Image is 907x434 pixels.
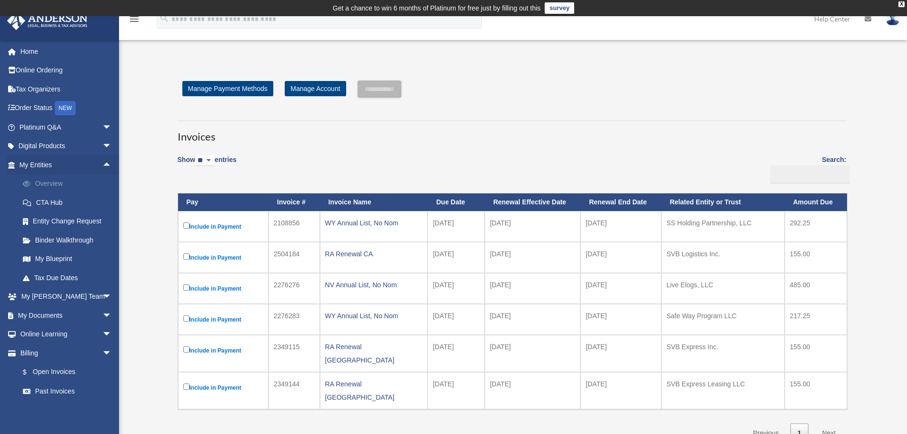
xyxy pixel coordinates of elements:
[485,193,580,211] th: Renewal Effective Date: activate to sort column ascending
[661,211,785,242] td: SS Holding Partnership, LLC
[178,154,237,176] label: Show entries
[183,222,189,229] input: Include in Payment
[485,304,580,335] td: [DATE]
[545,2,574,14] a: survey
[770,165,850,183] input: Search:
[182,81,273,96] a: Manage Payment Methods
[428,273,485,304] td: [DATE]
[7,287,126,306] a: My [PERSON_NAME] Teamarrow_drop_down
[580,304,661,335] td: [DATE]
[325,216,423,230] div: WY Annual List, No Nom
[102,287,121,307] span: arrow_drop_down
[785,211,847,242] td: 292.25
[428,242,485,273] td: [DATE]
[13,401,121,420] a: Manage Payments
[13,174,126,193] a: Overview
[661,273,785,304] td: Live Elogs, LLC
[785,193,847,211] th: Amount Due: activate to sort column ascending
[183,253,189,260] input: Include in Payment
[13,231,126,250] a: Binder Walkthrough
[28,366,33,378] span: $
[195,155,215,166] select: Showentries
[102,343,121,363] span: arrow_drop_down
[178,193,269,211] th: Pay: activate to sort column descending
[13,382,121,401] a: Past Invoices
[325,340,423,367] div: RA Renewal [GEOGRAPHIC_DATA]
[580,211,661,242] td: [DATE]
[183,221,263,232] label: Include in Payment
[428,304,485,335] td: [DATE]
[13,268,126,287] a: Tax Due Dates
[580,193,661,211] th: Renewal End Date: activate to sort column ascending
[7,99,126,118] a: Order StatusNEW
[333,2,541,14] div: Get a chance to win 6 months of Platinum for free just by filling out this
[785,335,847,372] td: 155.00
[428,211,485,242] td: [DATE]
[4,11,90,30] img: Anderson Advisors Platinum Portal
[7,325,126,344] a: Online Learningarrow_drop_down
[7,118,126,137] a: Platinum Q&Aarrow_drop_down
[7,137,126,156] a: Digital Productsarrow_drop_down
[320,193,428,211] th: Invoice Name: activate to sort column ascending
[183,252,263,263] label: Include in Payment
[580,372,661,409] td: [DATE]
[7,61,126,80] a: Online Ordering
[661,193,785,211] th: Related Entity or Trust: activate to sort column ascending
[269,335,320,372] td: 2349115
[485,242,580,273] td: [DATE]
[661,304,785,335] td: Safe Way Program LLC
[580,335,661,372] td: [DATE]
[325,278,423,292] div: NV Annual List, No Nom
[183,283,263,294] label: Include in Payment
[661,372,785,409] td: SVB Express Leasing LLC
[13,212,126,231] a: Entity Change Request
[269,211,320,242] td: 2108856
[428,335,485,372] td: [DATE]
[785,242,847,273] td: 155.00
[183,284,189,291] input: Include in Payment
[7,42,126,61] a: Home
[7,306,126,325] a: My Documentsarrow_drop_down
[269,193,320,211] th: Invoice #: activate to sort column ascending
[102,325,121,344] span: arrow_drop_down
[7,155,126,174] a: My Entitiesarrow_drop_up
[102,306,121,325] span: arrow_drop_down
[785,372,847,409] td: 155.00
[55,101,76,115] div: NEW
[325,309,423,323] div: WY Annual List, No Nom
[767,154,847,183] label: Search:
[269,242,320,273] td: 2504184
[183,344,263,356] label: Include in Payment
[129,17,140,25] a: menu
[785,273,847,304] td: 485.00
[178,121,847,144] h3: Invoices
[102,155,121,175] span: arrow_drop_up
[661,335,785,372] td: SVB Express Inc.
[183,346,189,353] input: Include in Payment
[898,1,905,7] div: close
[7,80,126,99] a: Tax Organizers
[102,118,121,137] span: arrow_drop_down
[285,81,346,96] a: Manage Account
[580,273,661,304] td: [DATE]
[325,377,423,404] div: RA Renewal [GEOGRAPHIC_DATA]
[785,304,847,335] td: 217.25
[661,242,785,273] td: SVB Logistics Inc.
[428,372,485,409] td: [DATE]
[183,384,189,390] input: Include in Payment
[269,372,320,409] td: 2349144
[325,247,423,261] div: RA Renewal CA
[269,304,320,335] td: 2276283
[159,13,169,23] i: search
[102,137,121,156] span: arrow_drop_down
[886,12,900,26] img: User Pic
[580,242,661,273] td: [DATE]
[183,382,263,394] label: Include in Payment
[13,193,126,212] a: CTA Hub
[269,273,320,304] td: 2276276
[129,13,140,25] i: menu
[485,335,580,372] td: [DATE]
[13,250,126,269] a: My Blueprint
[485,273,580,304] td: [DATE]
[13,363,117,382] a: $Open Invoices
